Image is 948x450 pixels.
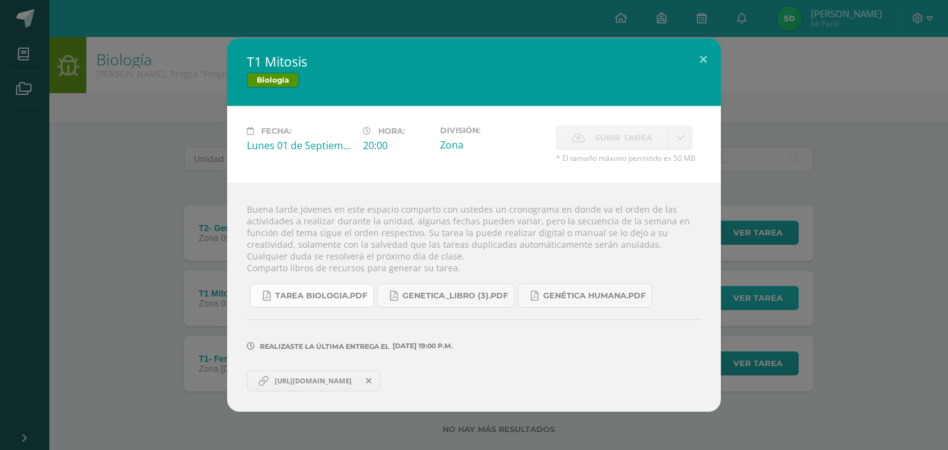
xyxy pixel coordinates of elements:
[378,126,405,136] span: Hora:
[261,126,291,136] span: Fecha:
[402,291,508,301] span: Genetica_LIBRO (3).pdf
[543,291,646,301] span: Genética humana.pdf
[247,139,353,152] div: Lunes 01 de Septiembre
[268,376,358,386] span: [URL][DOMAIN_NAME]
[440,126,546,135] label: División:
[250,284,374,308] a: Tarea biologia.pdf
[227,183,721,411] div: Buena tarde jóvenes en este espacio comparto con ustedes un cronograma en donde va el orden de la...
[247,370,380,391] a: [URL][DOMAIN_NAME]
[556,153,701,163] span: * El tamaño máximo permitido es 50 MB
[260,342,389,351] span: Realizaste la última entrega el
[440,138,546,152] div: Zona
[668,126,692,150] a: La fecha de entrega ha expirado
[389,346,453,346] span: [DATE] 19:00 p.m.
[556,126,668,150] label: La fecha de entrega ha expirado
[686,38,721,80] button: Close (Esc)
[595,126,652,149] span: Subir tarea
[275,291,367,301] span: Tarea biologia.pdf
[359,374,380,388] span: Remover entrega
[247,73,299,88] span: Biología
[247,53,701,70] h2: T1 Mitosis
[377,284,515,308] a: Genetica_LIBRO (3).pdf
[363,139,430,152] div: 20:00
[518,284,652,308] a: Genética humana.pdf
